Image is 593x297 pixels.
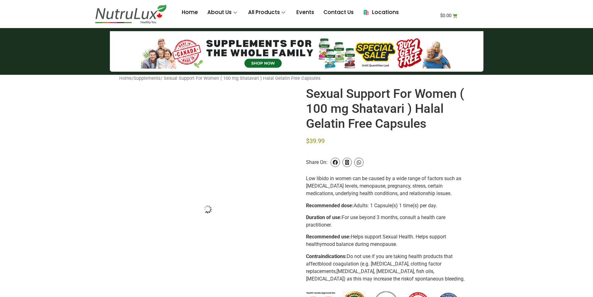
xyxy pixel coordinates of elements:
[306,214,342,220] b: Duration of use:
[306,86,468,131] h1: Sexual Support For Women ( 100 mg Shatavari ) Halal Gelatin Free Capsules
[306,203,354,208] b: Recommended dose:
[306,261,441,274] span: blood coagulation (e.g. [MEDICAL_DATA], clotting factor replacements,
[306,175,468,197] p: Low libido in women can be caused by a wide range of factors such as [MEDICAL_DATA] levels, menop...
[306,268,434,282] span: [MEDICAL_DATA], [MEDICAL_DATA], fish oils, [MEDICAL_DATA]) as this may increase the risk
[119,75,132,81] a: Home
[306,253,453,267] span: Do not use if you are taking health products that affect
[409,276,465,282] span: of spontaneous bleeding.
[306,150,327,175] span: Share On:
[306,234,351,240] b: Recommended use:
[322,241,397,247] span: mood balance during menopause.
[433,10,465,22] a: $0.00
[134,75,161,81] a: Supplements
[440,13,443,18] span: $
[119,75,474,82] nav: Breadcrumb
[306,234,446,247] span: Helps support Sexual Health. Helps support healthy
[440,13,451,18] bdi: 0.00
[354,203,437,208] span: Adults: 1 Capsule(s) 1 time(s) per day.
[306,253,347,259] b: Contraindications:
[306,137,309,145] span: $
[306,137,325,145] bdi: 39.99
[306,214,445,228] span: For use beyond 3 months, consult a health care practitioner.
